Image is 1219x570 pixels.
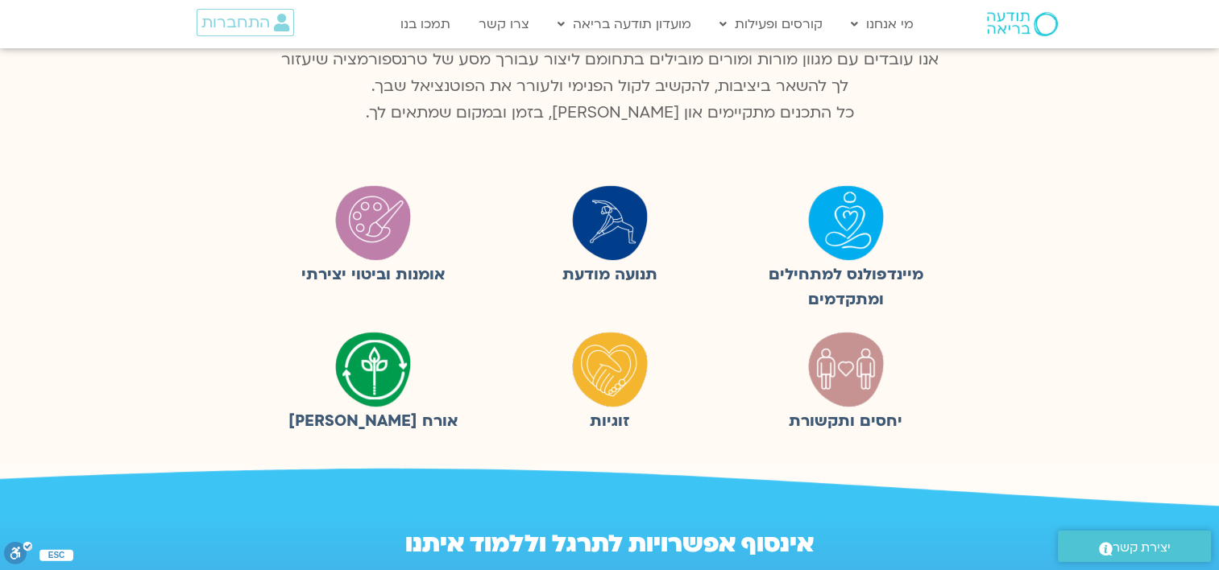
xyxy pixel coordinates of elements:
[1058,531,1211,562] a: יצירת קשר
[259,531,961,558] h2: אינסוף אפשרויות לתרגל וללמוד איתנו
[197,9,294,36] a: התחברות
[500,409,719,434] figcaption: זוגיות
[1113,537,1171,559] span: יצירת קשר
[549,9,699,39] a: מועדון תודעה בריאה
[392,9,458,39] a: תמכו בנו
[843,9,922,39] a: מי אנחנו
[263,262,483,287] figcaption: אומנות וביטוי יצירתי
[471,9,537,39] a: צרו קשר
[500,262,719,287] figcaption: תנועה מודעת
[736,262,956,312] figcaption: מיינדפולנס למתחילים ומתקדמים
[987,12,1058,36] img: תודעה בריאה
[201,14,270,31] span: התחברות
[711,9,831,39] a: קורסים ופעילות
[736,409,956,434] figcaption: יחסים ותקשורת
[263,409,483,434] figcaption: אורח [PERSON_NAME]
[272,20,948,126] p: הצטרפו אלינו ב למסע מונחה שיפתח לכם צוהר לנוכחות, שלווה ואפשרויות חדשות. אנו עובדים עם מגוון מורו...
